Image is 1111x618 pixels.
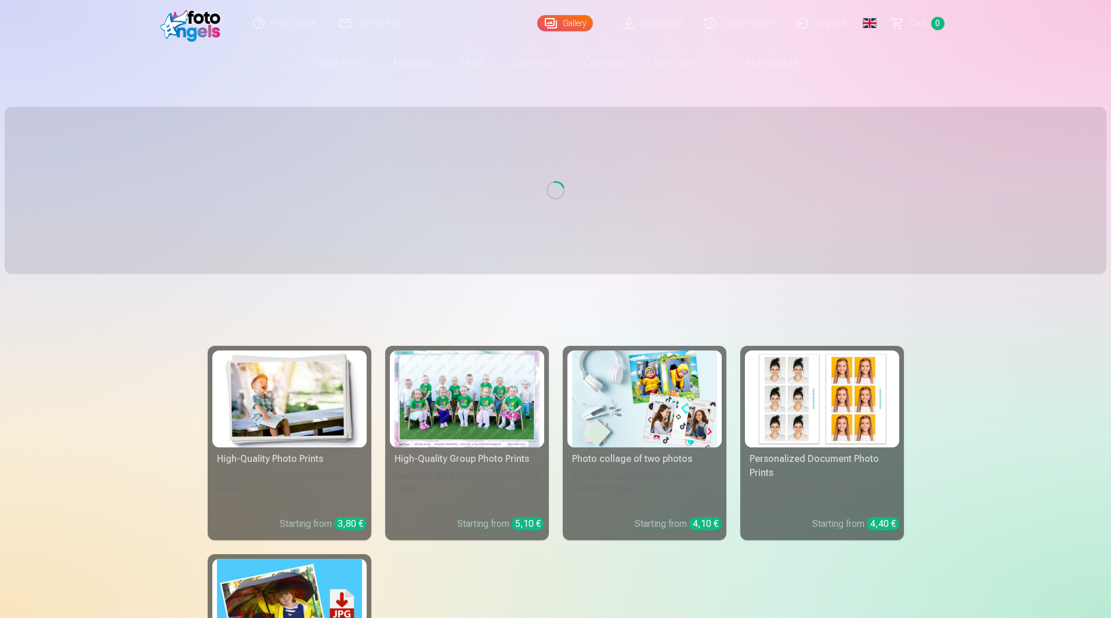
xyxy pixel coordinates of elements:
[380,46,446,79] a: Magnets
[867,517,899,530] div: 4,40 €
[160,5,227,42] img: /fa2
[740,346,904,540] a: Personalized Document Photo PrintsPersonalized Document Photo PrintsConvenient and Versatile ID P...
[713,46,812,79] a: All products
[641,46,713,79] a: Keychains
[909,16,927,30] span: Сart
[385,346,549,540] a: High-Quality Group Photo PrintsVivid Color and Detail on Fuji Film Crystal PaperStarting from 5,10 €
[745,452,899,480] div: Personalized Document Photo Prints
[498,46,570,79] a: Souvenirs
[931,17,944,30] span: 0
[390,452,544,466] div: High-Quality Group Photo Prints
[567,471,722,508] div: Two Memorable Moments, One Stunning Display
[457,517,544,531] div: Starting from
[567,452,722,466] div: Photo collage of two photos
[217,302,895,323] h3: Photo prints
[217,350,362,447] img: High-Quality Photo Prints
[208,346,371,540] a: High-Quality Photo PrintsHigh-Quality Photo Prints210gsm paper, Stunning Color and DetailStarting...
[390,471,544,508] div: Vivid Color and Detail on Fuji Film Crystal Paper
[750,350,895,447] img: Personalized Document Photo Prints
[212,452,367,466] div: High-Quality Photo Prints
[212,471,367,508] div: 210gsm paper, Stunning Color and Detail
[563,346,726,540] a: Photo collage of two photosPhoto collage of two photosTwo Memorable Moments, One Stunning Display...
[812,517,899,531] div: Starting from
[570,46,641,79] a: Calendars
[537,15,593,31] a: Gallery
[512,517,544,530] div: 5,10 €
[745,485,899,508] div: Convenient and Versatile ID Photos (6 photos)
[689,517,722,530] div: 4,10 €
[635,517,722,531] div: Starting from
[280,517,367,531] div: Starting from
[446,46,498,79] a: Mugs
[334,517,367,530] div: 3,80 €
[299,46,380,79] a: Photo prints
[572,350,717,447] img: Photo collage of two photos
